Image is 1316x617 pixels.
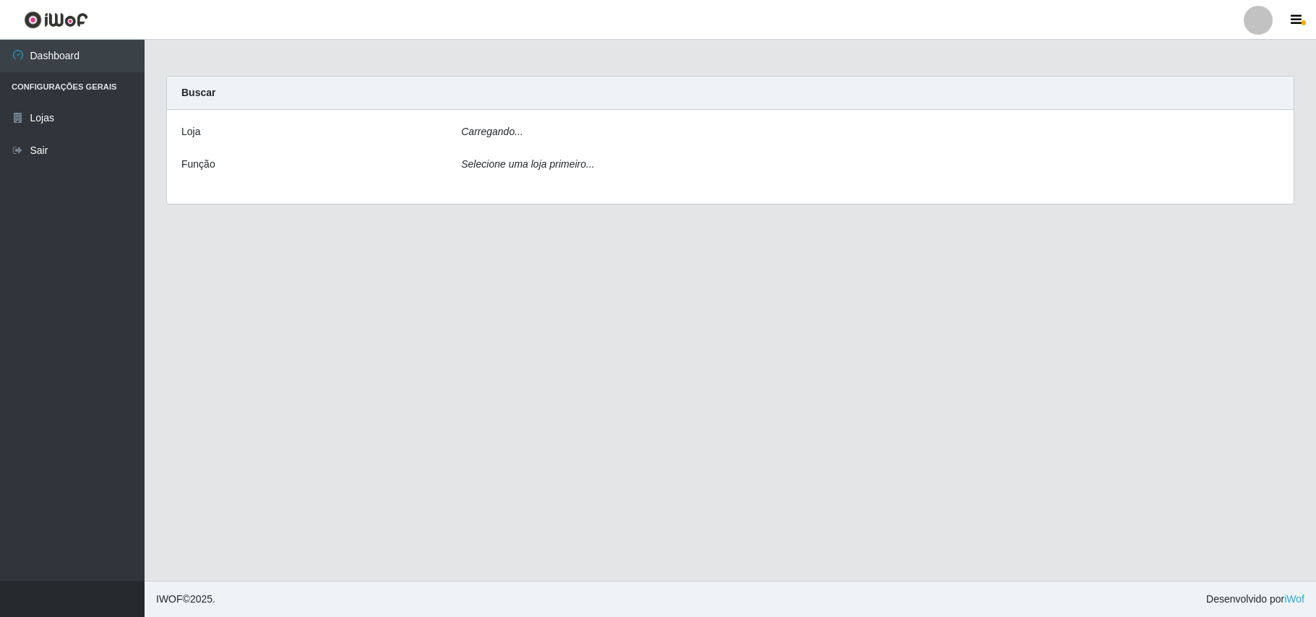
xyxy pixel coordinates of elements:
img: CoreUI Logo [24,11,88,29]
i: Carregando... [461,126,523,137]
span: IWOF [156,593,183,605]
span: © 2025 . [156,592,215,607]
label: Função [181,157,215,172]
strong: Buscar [181,87,215,98]
i: Selecione uma loja primeiro... [461,158,594,170]
a: iWof [1284,593,1304,605]
span: Desenvolvido por [1206,592,1304,607]
label: Loja [181,124,200,139]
